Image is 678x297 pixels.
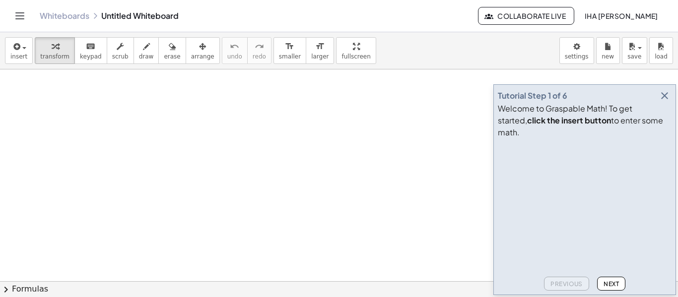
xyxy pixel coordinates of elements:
[86,41,95,53] i: keyboard
[230,41,239,53] i: undo
[596,37,620,64] button: new
[478,7,574,25] button: Collaborate Live
[498,90,567,102] div: Tutorial Step 1 of 6
[622,37,647,64] button: save
[158,37,186,64] button: erase
[164,53,180,60] span: erase
[35,37,75,64] button: transform
[584,11,658,20] span: Iha [PERSON_NAME]
[227,53,242,60] span: undo
[5,37,33,64] button: insert
[336,37,376,64] button: fullscreen
[527,115,611,125] b: click the insert button
[186,37,220,64] button: arrange
[222,37,248,64] button: undoundo
[604,280,619,288] span: Next
[559,37,594,64] button: settings
[191,53,214,60] span: arrange
[306,37,334,64] button: format_sizelarger
[655,53,668,60] span: load
[649,37,673,64] button: load
[602,53,614,60] span: new
[12,8,28,24] button: Toggle navigation
[139,53,154,60] span: draw
[247,37,271,64] button: redoredo
[112,53,129,60] span: scrub
[80,53,102,60] span: keypad
[74,37,107,64] button: keyboardkeypad
[315,41,325,53] i: format_size
[627,53,641,60] span: save
[576,7,666,25] button: Iha [PERSON_NAME]
[273,37,306,64] button: format_sizesmaller
[40,53,69,60] span: transform
[107,37,134,64] button: scrub
[565,53,589,60] span: settings
[40,11,89,21] a: Whiteboards
[253,53,266,60] span: redo
[597,277,625,291] button: Next
[311,53,329,60] span: larger
[255,41,264,53] i: redo
[486,11,566,20] span: Collaborate Live
[285,41,294,53] i: format_size
[341,53,370,60] span: fullscreen
[10,53,27,60] span: insert
[279,53,301,60] span: smaller
[134,37,159,64] button: draw
[498,103,672,138] div: Welcome to Graspable Math! To get started, to enter some math.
